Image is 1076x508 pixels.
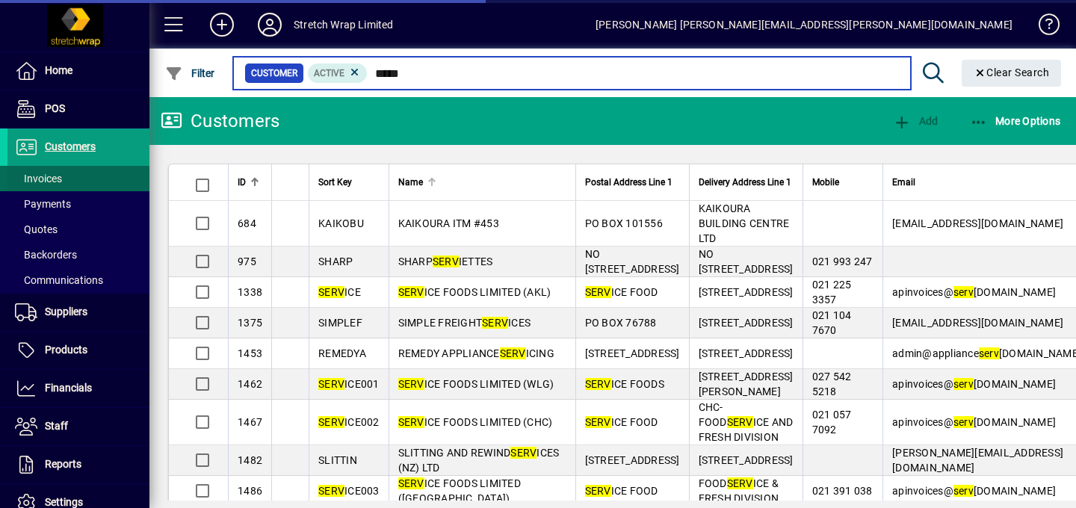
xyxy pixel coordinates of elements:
[699,248,794,275] span: NO [STREET_ADDRESS]
[892,485,1056,497] span: apinvoices@ [DOMAIN_NAME]
[398,317,531,329] span: SIMPLE FREIGHT ICES
[398,378,554,390] span: ICE FOODS LIMITED (WLG)
[238,286,262,298] span: 1338
[892,286,1056,298] span: apinvoices@ [DOMAIN_NAME]
[318,416,380,428] span: ICE002
[892,378,1056,390] span: apinvoices@ [DOMAIN_NAME]
[812,409,852,436] span: 021 057 7092
[238,347,262,359] span: 1453
[398,174,423,190] span: Name
[294,13,394,37] div: Stretch Wrap Limited
[953,286,974,298] em: serv
[699,347,794,359] span: [STREET_ADDRESS]
[238,217,256,229] span: 684
[246,11,294,38] button: Profile
[7,166,149,191] a: Invoices
[812,174,874,190] div: Mobile
[308,63,368,83] mat-chip: Activation Status: Active
[398,255,493,267] span: SHARP IETTES
[398,416,424,428] em: SERV
[7,52,149,90] a: Home
[238,416,262,428] span: 1467
[585,378,664,390] span: ICE FOODS
[398,286,424,298] em: SERV
[1027,3,1057,52] a: Knowledge Base
[812,174,839,190] span: Mobile
[15,198,71,210] span: Payments
[318,317,362,329] span: SIMPLEF
[7,267,149,293] a: Communications
[585,378,611,390] em: SERV
[482,317,508,329] em: SERV
[812,371,852,397] span: 027 542 5218
[727,477,753,489] em: SERV
[953,378,974,390] em: serv
[699,371,794,397] span: [STREET_ADDRESS][PERSON_NAME]
[318,454,357,466] span: SLITTIN
[979,347,999,359] em: serv
[892,317,1063,329] span: [EMAIL_ADDRESS][DOMAIN_NAME]
[596,13,1012,37] div: [PERSON_NAME] [PERSON_NAME][EMAIL_ADDRESS][PERSON_NAME][DOMAIN_NAME]
[318,286,361,298] span: ICE
[812,485,873,497] span: 021 391 038
[7,90,149,128] a: POS
[585,416,611,428] em: SERV
[45,140,96,152] span: Customers
[198,11,246,38] button: Add
[7,217,149,242] a: Quotes
[892,416,1056,428] span: apinvoices@ [DOMAIN_NAME]
[318,378,380,390] span: ICE001
[251,66,297,81] span: Customer
[699,401,794,443] span: CHC-FOOD ICE AND FRESH DIVISION
[15,223,58,235] span: Quotes
[433,255,459,267] em: SERV
[45,102,65,114] span: POS
[892,447,1063,474] span: [PERSON_NAME][EMAIL_ADDRESS][DOMAIN_NAME]
[970,115,1061,127] span: More Options
[238,174,262,190] div: ID
[699,174,791,190] span: Delivery Address Line 1
[318,378,344,390] em: SERV
[15,274,103,286] span: Communications
[318,347,366,359] span: REMEDYA
[585,485,611,497] em: SERV
[892,174,915,190] span: Email
[7,294,149,331] a: Suppliers
[238,454,262,466] span: 1482
[318,485,344,497] em: SERV
[45,496,83,508] span: Settings
[45,382,92,394] span: Financials
[318,416,344,428] em: SERV
[889,108,941,134] button: Add
[892,217,1063,229] span: [EMAIL_ADDRESS][DOMAIN_NAME]
[7,332,149,369] a: Products
[314,68,344,78] span: Active
[585,248,680,275] span: NO [STREET_ADDRESS]
[238,485,262,497] span: 1486
[15,249,77,261] span: Backorders
[398,477,424,489] em: SERV
[727,416,753,428] em: SERV
[318,174,352,190] span: Sort Key
[7,446,149,483] a: Reports
[238,255,256,267] span: 975
[699,202,790,244] span: KAIKOURA BUILDING CENTRE LTD
[45,64,72,76] span: Home
[812,255,873,267] span: 021 993 247
[238,174,246,190] span: ID
[15,173,62,185] span: Invoices
[398,217,499,229] span: KAIKOURA ITM #453
[962,60,1062,87] button: Clear
[318,286,344,298] em: SERV
[585,317,657,329] span: PO BOX 76788
[510,447,537,459] em: SERV
[585,485,658,497] span: ICE FOOD
[812,309,852,336] span: 021 104 7670
[7,191,149,217] a: Payments
[161,109,279,133] div: Customers
[318,217,364,229] span: KAIKOBU
[238,317,262,329] span: 1375
[318,485,380,497] span: ICE003
[585,286,658,298] span: ICE FOOD
[161,60,219,87] button: Filter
